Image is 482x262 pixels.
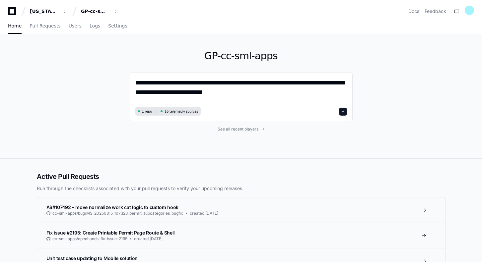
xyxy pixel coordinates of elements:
[165,109,198,114] span: 16 telemetry sources
[30,24,60,28] span: Pull Requests
[90,19,100,34] a: Logs
[52,211,183,216] span: cc-sml-apps/bug/MS_20250815_107323_permit_subcategories_bugfix
[37,172,446,181] h2: Active Pull Requests
[108,19,127,34] a: Settings
[37,223,445,248] a: Fix issue #2195: Create Printable Permit Page Route & Shellcc-sml-apps/openhands-fix-issue-2195cr...
[52,236,127,241] span: cc-sml-apps/openhands-fix-issue-2195
[142,109,152,114] span: 1 repo
[69,19,82,34] a: Users
[78,5,121,17] button: GP-cc-sml-apps
[8,19,22,34] a: Home
[108,24,127,28] span: Settings
[134,236,163,241] span: created [DATE]
[37,185,446,192] p: Run through the checklists associated with your pull requests to verify your upcoming releases.
[90,24,100,28] span: Logs
[46,204,178,210] span: AB#107492 - move normalize work cat logic to custom hook
[218,127,258,132] span: See all recent players
[130,50,353,62] h1: GP-cc-sml-apps
[130,127,353,132] a: See all recent players
[27,5,70,17] button: [US_STATE] Pacific
[8,24,22,28] span: Home
[69,24,82,28] span: Users
[46,230,175,236] span: Fix issue #2195: Create Printable Permit Page Route & Shell
[81,8,109,15] div: GP-cc-sml-apps
[30,19,60,34] a: Pull Requests
[408,8,419,15] a: Docs
[37,197,445,223] a: AB#107492 - move normalize work cat logic to custom hookcc-sml-apps/bug/MS_20250815_107323_permit...
[190,211,218,216] span: created [DATE]
[30,8,58,15] div: [US_STATE] Pacific
[46,255,138,261] span: Unit test case updating to Mobile solution
[425,8,446,15] button: Feedback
